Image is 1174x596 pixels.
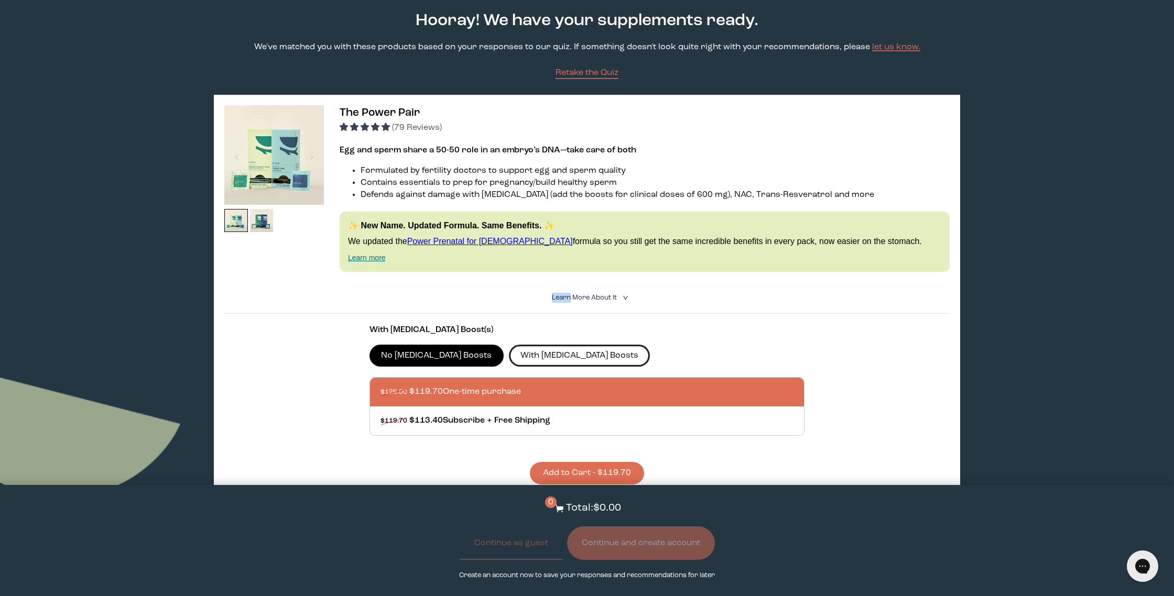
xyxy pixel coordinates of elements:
[363,9,811,33] h2: Hooray! We have your supplements ready.
[340,146,636,154] strong: Egg and sperm share a 50-50 role in an embryo’s DNA—take care of both
[552,293,622,303] summary: Learn More About it <
[460,526,563,560] button: Continue as guest
[556,69,618,77] span: Retake the Quiz
[224,209,248,233] img: thumbnail image
[224,105,324,205] img: thumbnail image
[407,237,573,246] a: Power Prenatal for [DEMOGRAPHIC_DATA]
[530,462,644,484] button: Add to Cart - $119.70
[348,253,386,262] a: Learn more
[369,324,805,336] p: With [MEDICAL_DATA] Boost(s)
[552,294,617,301] span: Learn More About it
[556,67,618,79] a: Retake the Quiz
[509,345,650,367] label: With [MEDICAL_DATA] Boosts
[369,345,504,367] label: No [MEDICAL_DATA] Boosts
[361,165,950,177] li: Formulated by fertility doctors to support egg and sperm quality
[250,209,274,233] img: thumbnail image
[348,221,555,230] strong: ✨ New Name. Updated Formula. Same Benefits. ✨
[567,526,715,560] button: Continue and create account
[459,570,715,580] p: Create an account now to save your responses and recommendations for later
[1122,547,1164,586] iframe: Gorgias live chat messenger
[545,496,557,508] span: 0
[254,41,920,53] p: We've matched you with these products based on your responses to our quiz. If something doesn't l...
[619,295,629,301] i: <
[872,43,920,51] a: let us know.
[348,236,941,247] p: We updated the formula so you still get the same incredible benefits in every pack, now easier on...
[361,189,950,201] li: Defends against damage with [MEDICAL_DATA] (add the boosts for clinical doses of 600 mg), NAC, Tr...
[392,124,442,132] span: (79 Reviews)
[340,107,420,118] span: The Power Pair
[361,177,950,189] li: Contains essentials to prep for pregnancy/build healthy sperm
[340,124,392,132] span: 4.92 stars
[566,501,621,516] p: Total: $0.00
